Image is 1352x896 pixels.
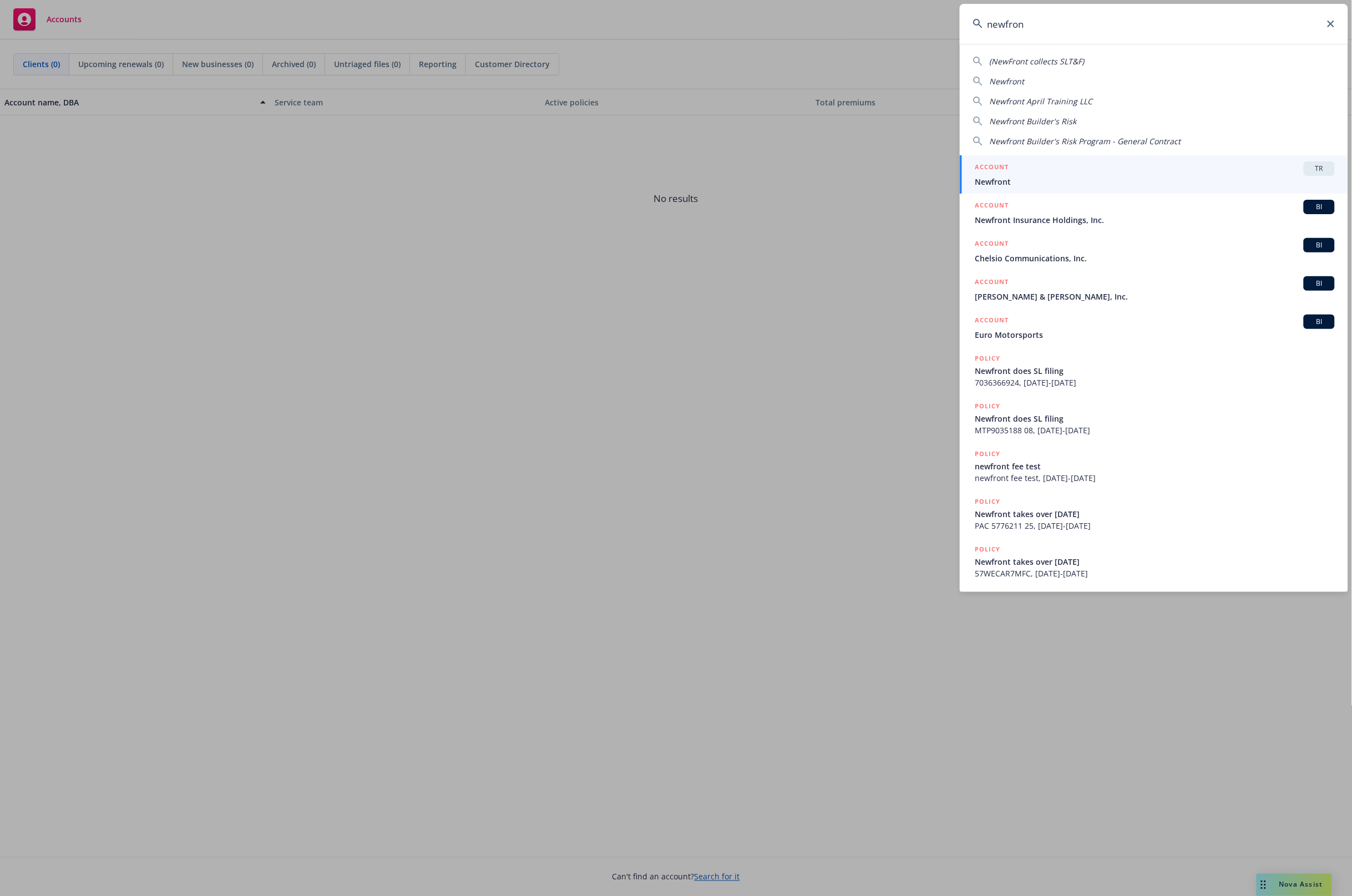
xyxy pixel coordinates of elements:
a: ACCOUNTBI[PERSON_NAME] & [PERSON_NAME], Inc. [960,270,1348,308]
a: POLICYNewfront does SL filing7036366924, [DATE]-[DATE] [960,347,1348,394]
a: POLICYNewfront takes over [DATE]57WECAR7MFC, [DATE]-[DATE] [960,538,1348,585]
span: BI [1308,202,1330,212]
h5: ACCOUNT [975,276,1009,290]
span: Newfront does SL filing [975,413,1335,424]
span: TR [1308,164,1330,174]
span: PAC 5776211 25, [DATE]-[DATE] [975,520,1335,531]
h5: ACCOUNT [975,161,1009,175]
h5: POLICY [975,448,1001,459]
h5: ACCOUNT [975,200,1009,213]
h5: POLICY [975,401,1001,412]
input: Search... [960,4,1348,44]
a: POLICYnewfront fee testnewfront fee test, [DATE]-[DATE] [960,442,1348,490]
a: ACCOUNTBINewfront Insurance Holdings, Inc. [960,194,1348,232]
a: ACCOUNTBIChelsio Communications, Inc. [960,232,1348,270]
a: ACCOUNTBIEuro Motorsports [960,308,1348,347]
span: Newfront takes over [DATE] [975,508,1335,520]
span: Newfront takes over [DATE] [975,556,1335,568]
span: Newfront Builder's Risk Program - General Contract [990,136,1181,146]
span: Newfront [975,176,1335,188]
span: Chelsio Communications, Inc. [975,252,1335,264]
span: newfront fee test [975,460,1335,472]
a: ACCOUNTTRNewfront [960,155,1348,194]
h5: POLICY [975,544,1001,555]
span: newfront fee test, [DATE]-[DATE] [975,472,1335,484]
span: Newfront does SL filing [975,365,1335,377]
a: POLICYNewfront takes over [DATE]PAC 5776211 25, [DATE]-[DATE] [960,490,1348,538]
span: BI [1308,317,1330,327]
span: BI [1308,279,1330,288]
span: (NewFront collects SLT&F) [990,56,1085,67]
span: Newfront [990,76,1025,87]
span: Newfront Insurance Holdings, Inc. [975,214,1335,226]
h5: ACCOUNT [975,238,1009,251]
span: Euro Motorsports [975,329,1335,341]
h5: POLICY [975,353,1001,364]
span: Newfront Builder's Risk [990,116,1077,126]
h5: POLICY [975,496,1001,507]
span: 7036366924, [DATE]-[DATE] [975,377,1335,388]
h5: ACCOUNT [975,315,1009,328]
a: POLICYNewfront does SL filingMTP9035188 08, [DATE]-[DATE] [960,394,1348,442]
span: 57WECAR7MFC, [DATE]-[DATE] [975,568,1335,579]
span: MTP9035188 08, [DATE]-[DATE] [975,424,1335,436]
span: BI [1308,240,1330,250]
span: [PERSON_NAME] & [PERSON_NAME], Inc. [975,291,1335,302]
span: Newfront April Training LLC [990,96,1093,107]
